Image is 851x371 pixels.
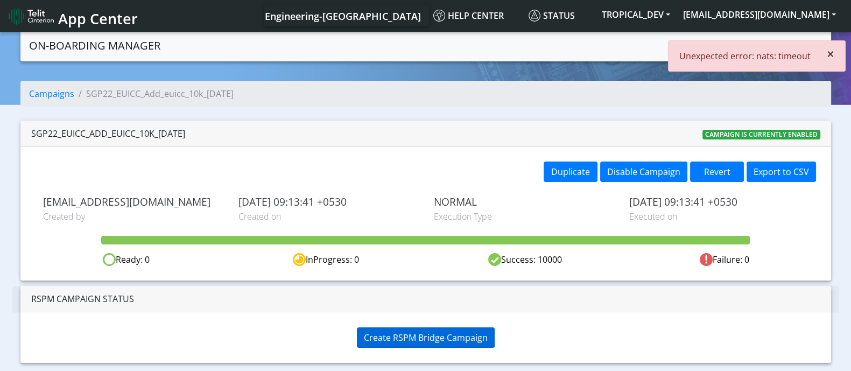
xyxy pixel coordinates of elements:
[264,5,420,26] a: Your current platform instance
[43,210,222,223] span: Created by
[9,4,136,27] a: App Center
[238,210,418,223] span: Created on
[679,50,811,62] p: Unexpected error: nats: timeout
[816,41,845,67] button: Close
[629,210,808,223] span: Executed on
[677,5,842,24] button: [EMAIL_ADDRESS][DOMAIN_NAME]
[29,88,74,100] a: Campaigns
[9,8,54,25] img: logo-telit-cinterion-gw-new.png
[43,195,222,208] span: [EMAIL_ADDRESS][DOMAIN_NAME]
[433,10,445,22] img: knowledge.svg
[426,253,625,267] div: Success: 10000
[31,127,185,140] div: SGP22_EUICC_Add_euicc_10k_[DATE]
[524,5,595,26] a: Status
[702,130,820,139] span: Campaign is currently enabled
[544,162,597,182] button: Duplicate
[238,195,418,208] span: [DATE] 09:13:41 +0530
[595,5,677,24] button: TROPICAL_DEV
[827,45,834,62] span: ×
[529,10,575,22] span: Status
[625,253,824,267] div: Failure: 0
[20,81,831,115] nav: breadcrumb
[429,5,524,26] a: Help center
[737,34,822,55] a: Create campaign
[433,10,504,22] span: Help center
[226,253,425,267] div: InProgress: 0
[265,10,421,23] span: Engineering-[GEOGRAPHIC_DATA]
[29,35,160,57] a: On-Boarding Manager
[58,9,138,29] span: App Center
[364,332,488,344] span: Create RSPM Bridge Campaign
[747,162,816,182] button: Export to CSV
[629,195,808,208] span: [DATE] 09:13:41 +0530
[434,210,613,223] span: Execution Type
[690,162,744,182] button: Revert
[529,10,540,22] img: status.svg
[103,253,116,266] img: ready.svg
[31,293,134,305] span: RSPM Campaign Status
[600,162,687,182] button: Disable Campaign
[357,327,495,348] button: Create RSPM Bridge Campaign
[74,87,234,100] li: SGP22_EUICC_Add_euicc_10k_[DATE]
[293,253,306,266] img: in-progress.svg
[27,253,226,267] div: Ready: 0
[679,34,737,55] a: Campaigns
[700,253,713,266] img: fail.svg
[434,195,613,208] span: NORMAL
[488,253,501,266] img: success.svg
